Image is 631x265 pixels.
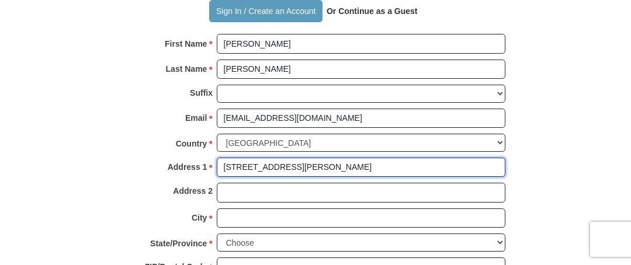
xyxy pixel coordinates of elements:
strong: Last Name [166,61,207,77]
strong: Email [185,110,207,126]
strong: Suffix [190,85,213,101]
strong: First Name [165,36,207,52]
strong: City [192,210,207,226]
strong: Or Continue as a Guest [327,6,418,16]
strong: Address 2 [173,183,213,199]
strong: State/Province [150,235,207,252]
strong: Address 1 [168,159,207,175]
strong: Country [176,135,207,152]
